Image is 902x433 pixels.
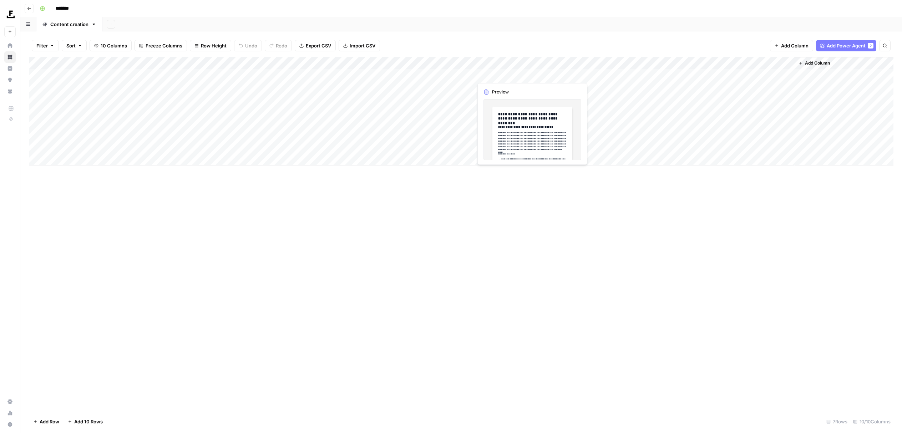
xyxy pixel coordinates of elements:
img: Foundation Inc. Logo [4,8,17,21]
span: Add Column [805,60,830,66]
span: Freeze Columns [146,42,182,49]
button: Add Column [796,58,833,68]
a: Home [4,40,16,51]
a: Usage [4,407,16,419]
div: 10/10 Columns [850,416,893,427]
button: Add 10 Rows [64,416,107,427]
span: Add 10 Rows [74,418,103,425]
a: Settings [4,396,16,407]
div: 2 [868,43,873,49]
button: 10 Columns [90,40,132,51]
span: Add Column [781,42,809,49]
button: Import CSV [339,40,380,51]
button: Add Power Agent2 [816,40,876,51]
button: Row Height [190,40,231,51]
span: Row Height [201,42,227,49]
a: Opportunities [4,74,16,86]
span: Export CSV [306,42,331,49]
span: 10 Columns [101,42,127,49]
button: Redo [265,40,292,51]
button: Undo [234,40,262,51]
span: Add Row [40,418,59,425]
span: Sort [66,42,76,49]
a: Content creation [36,17,102,31]
a: Your Data [4,86,16,97]
button: Help + Support [4,419,16,430]
span: Add Power Agent [827,42,866,49]
button: Freeze Columns [135,40,187,51]
button: Export CSV [295,40,336,51]
span: 2 [870,43,872,49]
button: Filter [32,40,59,51]
div: 7 Rows [824,416,850,427]
button: Add Column [770,40,813,51]
span: Redo [276,42,287,49]
span: Import CSV [350,42,375,49]
button: Workspace: Foundation Inc. [4,6,16,24]
span: Undo [245,42,257,49]
a: Insights [4,63,16,74]
span: Filter [36,42,48,49]
div: Content creation [50,21,88,28]
a: Browse [4,51,16,63]
button: Add Row [29,416,64,427]
button: Sort [62,40,87,51]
